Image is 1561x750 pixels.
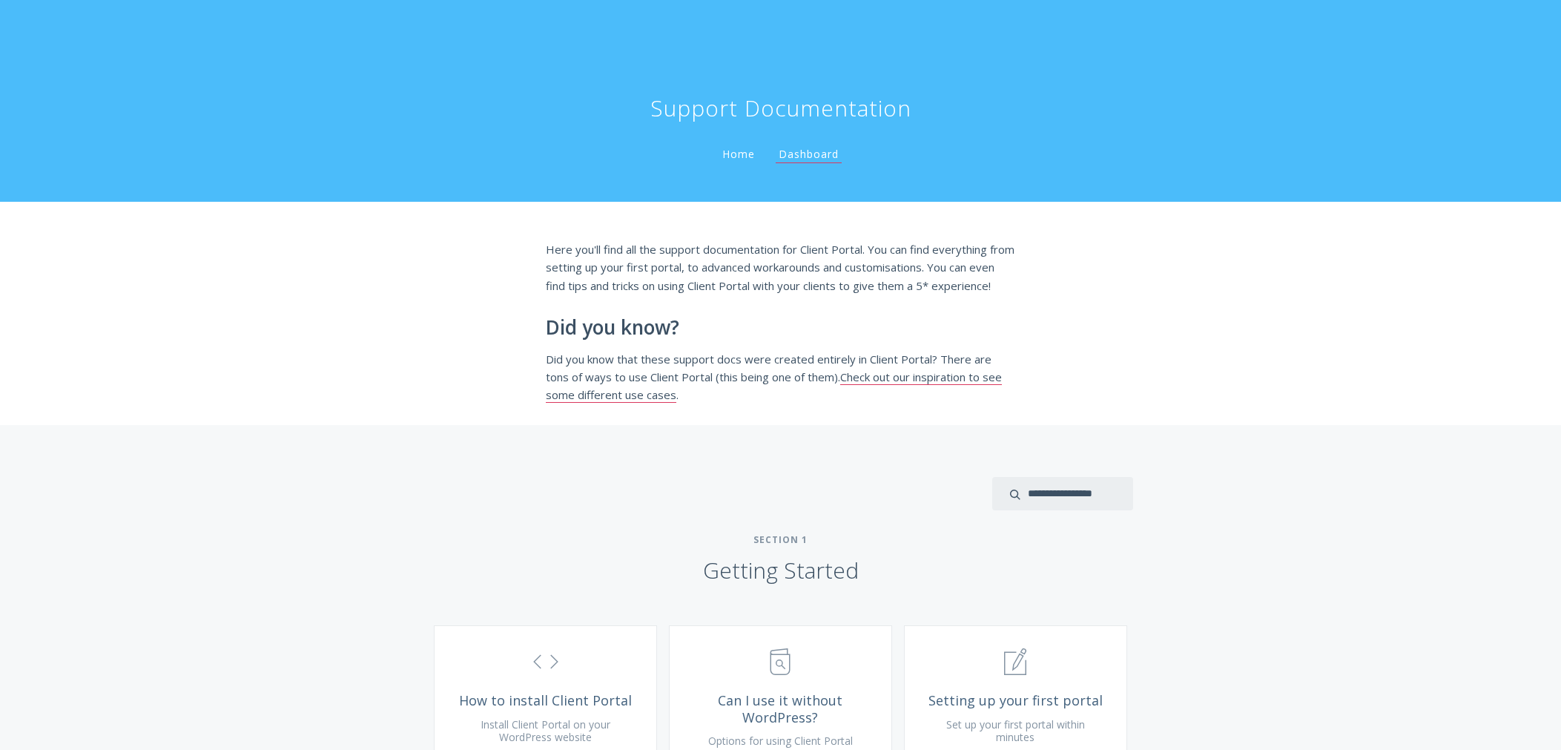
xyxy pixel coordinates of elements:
a: Dashboard [776,147,842,163]
span: Install Client Portal on your WordPress website [481,717,610,745]
p: Here you'll find all the support documentation for Client Portal. You can find everything from se... [546,240,1016,295]
span: Set up your first portal within minutes [946,717,1085,745]
h2: Did you know? [546,317,1016,339]
a: Home [719,147,758,161]
span: Can I use it without WordPress? [692,692,869,726]
span: How to install Client Portal [457,692,634,709]
h1: Support Documentation [650,93,911,123]
span: Setting up your first portal [927,692,1104,709]
p: Did you know that these support docs were created entirely in Client Portal? There are tons of wa... [546,350,1016,404]
input: search input [992,477,1133,510]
